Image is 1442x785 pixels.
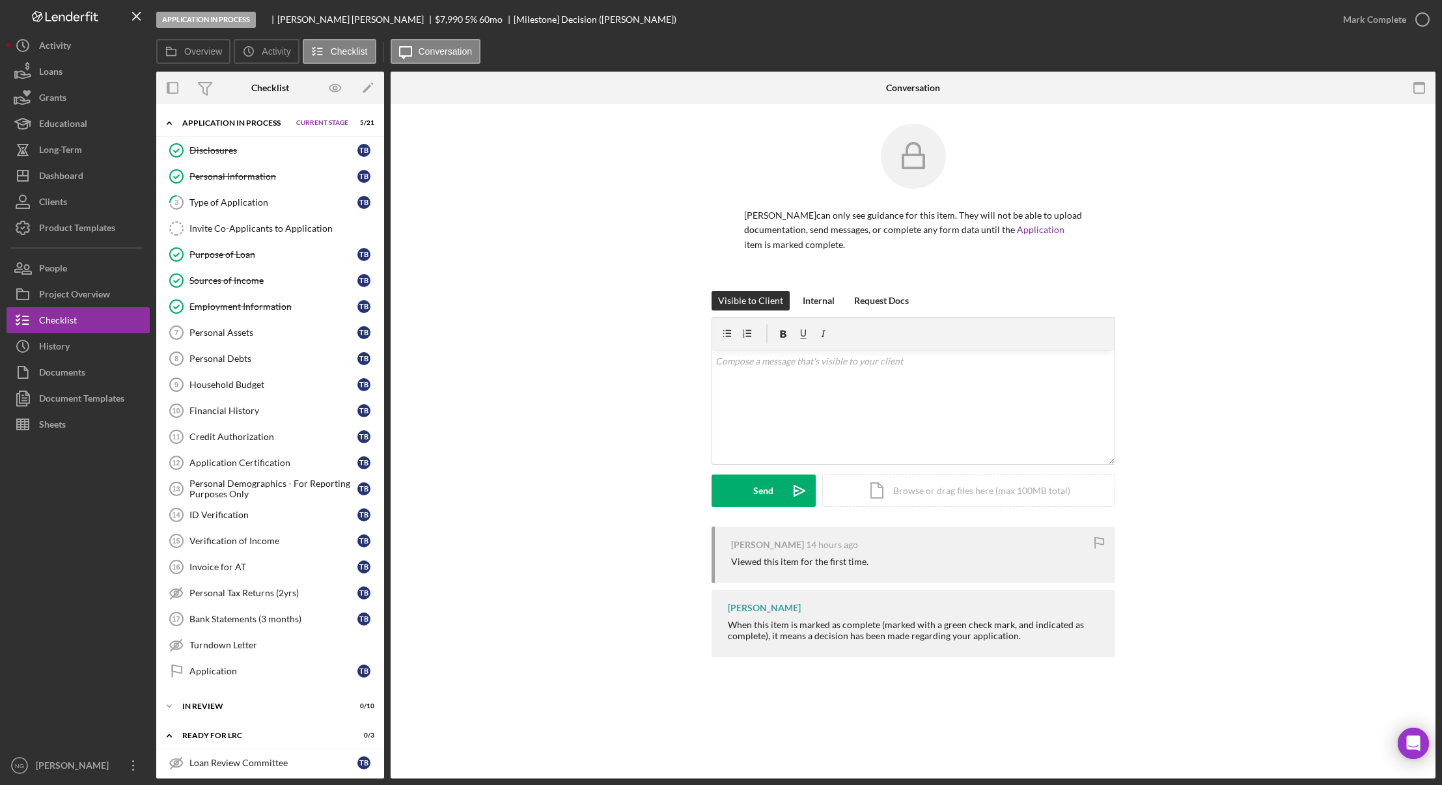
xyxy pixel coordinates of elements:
[39,33,71,62] div: Activity
[514,14,676,25] div: [Milestone] Decision ([PERSON_NAME])
[7,85,150,111] button: Grants
[174,198,178,206] tspan: 3
[1330,7,1435,33] button: Mark Complete
[1398,728,1429,759] div: Open Intercom Messenger
[718,291,783,310] div: Visible to Client
[172,433,180,441] tspan: 11
[39,307,77,337] div: Checklist
[182,119,290,127] div: Application In Process
[391,39,481,64] button: Conversation
[39,255,67,284] div: People
[189,223,377,234] div: Invite Co-Applicants to Application
[39,111,87,140] div: Educational
[172,615,180,623] tspan: 17
[163,476,378,502] a: 13Personal Demographics - For Reporting Purposes OnlyTB
[7,33,150,59] button: Activity
[189,536,357,546] div: Verification of Income
[172,563,180,571] tspan: 16
[39,85,66,114] div: Grants
[163,320,378,346] a: 7Personal AssetsTB
[189,758,357,768] div: Loan Review Committee
[39,163,83,192] div: Dashboard
[357,404,370,417] div: T B
[357,170,370,183] div: T B
[182,702,342,710] div: In Review
[163,750,378,776] a: Loan Review CommitteeTB
[39,59,62,88] div: Loans
[163,241,378,268] a: Purpose of LoanTB
[357,508,370,521] div: T B
[174,355,178,363] tspan: 8
[357,534,370,547] div: T B
[163,215,378,241] a: Invite Co-Applicants to Application
[712,475,816,507] button: Send
[1343,7,1406,33] div: Mark Complete
[189,432,357,442] div: Credit Authorization
[189,640,377,650] div: Turndown Letter
[357,586,370,599] div: T B
[262,46,290,57] label: Activity
[806,540,858,550] time: 2025-09-18 23:48
[331,46,368,57] label: Checklist
[796,291,841,310] button: Internal
[182,732,342,739] div: Ready for LRC
[357,378,370,391] div: T B
[172,537,180,545] tspan: 15
[172,407,180,415] tspan: 10
[163,554,378,580] a: 16Invoice for ATTB
[419,46,473,57] label: Conversation
[39,333,70,363] div: History
[163,163,378,189] a: Personal InformationTB
[7,59,150,85] a: Loans
[753,475,773,507] div: Send
[357,248,370,261] div: T B
[39,281,110,310] div: Project Overview
[39,359,85,389] div: Documents
[357,326,370,339] div: T B
[277,14,435,25] div: [PERSON_NAME] [PERSON_NAME]
[189,197,357,208] div: Type of Application
[7,333,150,359] a: History
[163,580,378,606] a: Personal Tax Returns (2yrs)TB
[351,702,374,710] div: 0 / 10
[7,137,150,163] button: Long-Term
[39,137,82,166] div: Long-Term
[33,752,117,782] div: [PERSON_NAME]
[744,208,1083,252] p: [PERSON_NAME] can only see guidance for this item. They will not be able to upload documentation,...
[172,485,180,493] tspan: 13
[189,510,357,520] div: ID Verification
[189,406,357,416] div: Financial History
[7,359,150,385] a: Documents
[712,291,790,310] button: Visible to Client
[435,14,463,25] span: $7,990
[7,215,150,241] a: Product Templates
[7,281,150,307] a: Project Overview
[351,732,374,739] div: 0 / 3
[7,411,150,437] button: Sheets
[7,385,150,411] a: Document Templates
[7,307,150,333] button: Checklist
[7,255,150,281] a: People
[357,274,370,287] div: T B
[357,430,370,443] div: T B
[163,528,378,554] a: 15Verification of IncomeTB
[357,352,370,365] div: T B
[234,39,299,64] button: Activity
[172,511,180,519] tspan: 14
[728,620,1102,640] div: When this item is marked as complete (marked with a green check mark, and indicated as complete),...
[174,329,178,337] tspan: 7
[465,14,477,25] div: 5 %
[189,249,357,260] div: Purpose of Loan
[303,39,376,64] button: Checklist
[357,665,370,678] div: T B
[163,372,378,398] a: 9Household BudgetTB
[7,189,150,215] button: Clients
[854,291,909,310] div: Request Docs
[163,632,378,658] a: Turndown Letter
[156,39,230,64] button: Overview
[189,353,357,364] div: Personal Debts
